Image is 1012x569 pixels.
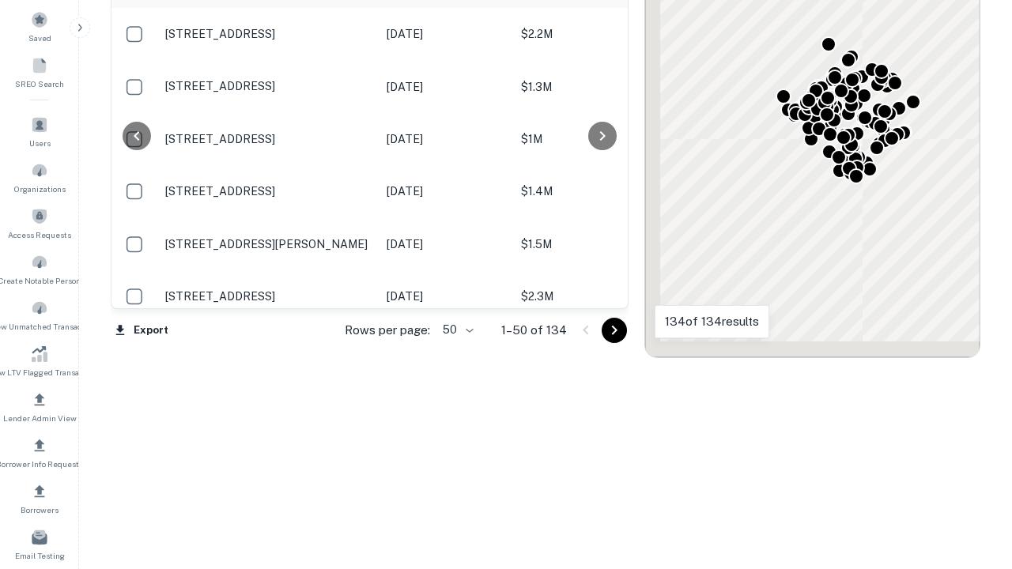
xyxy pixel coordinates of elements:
a: Users [5,110,74,153]
span: Saved [28,32,51,44]
a: Email Testing [5,522,74,565]
a: Access Requests [5,202,74,244]
a: SREO Search [5,51,74,93]
p: $1.5M [521,236,679,253]
p: [DATE] [387,236,505,253]
p: $1.4M [521,183,679,200]
p: 1–50 of 134 [501,321,567,340]
p: Rows per page: [345,321,430,340]
p: [STREET_ADDRESS] [165,184,371,198]
iframe: Chat Widget [933,443,1012,518]
a: Saved [5,5,74,47]
p: [STREET_ADDRESS] [165,79,371,93]
span: SREO Search [15,77,64,90]
span: Organizations [14,183,66,195]
div: 50 [436,318,476,341]
p: $2.3M [521,288,679,305]
a: Review LTV Flagged Transactions [5,339,74,382]
p: $1.3M [521,78,679,96]
p: [STREET_ADDRESS] [165,132,371,146]
p: [DATE] [387,25,505,43]
p: 134 of 134 results [665,312,759,331]
p: [DATE] [387,78,505,96]
a: Lender Admin View [5,385,74,428]
button: Go to next page [602,318,627,343]
p: [DATE] [387,183,505,200]
a: Borrowers [5,477,74,519]
span: Borrowers [21,503,59,516]
span: Email Testing [15,549,65,562]
a: Review Unmatched Transactions [5,293,74,336]
p: [STREET_ADDRESS] [165,289,371,303]
a: Organizations [5,156,74,198]
a: Create Notable Person [5,247,74,290]
span: Access Requests [8,228,71,241]
span: Users [29,137,51,149]
span: Lender Admin View [3,412,77,424]
p: [STREET_ADDRESS][PERSON_NAME] [165,237,371,251]
a: Borrower Info Requests [5,431,74,473]
p: [DATE] [387,130,505,148]
p: [STREET_ADDRESS] [165,27,371,41]
p: [DATE] [387,288,505,305]
p: $1M [521,130,679,148]
button: Export [111,318,172,342]
p: $2.2M [521,25,679,43]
